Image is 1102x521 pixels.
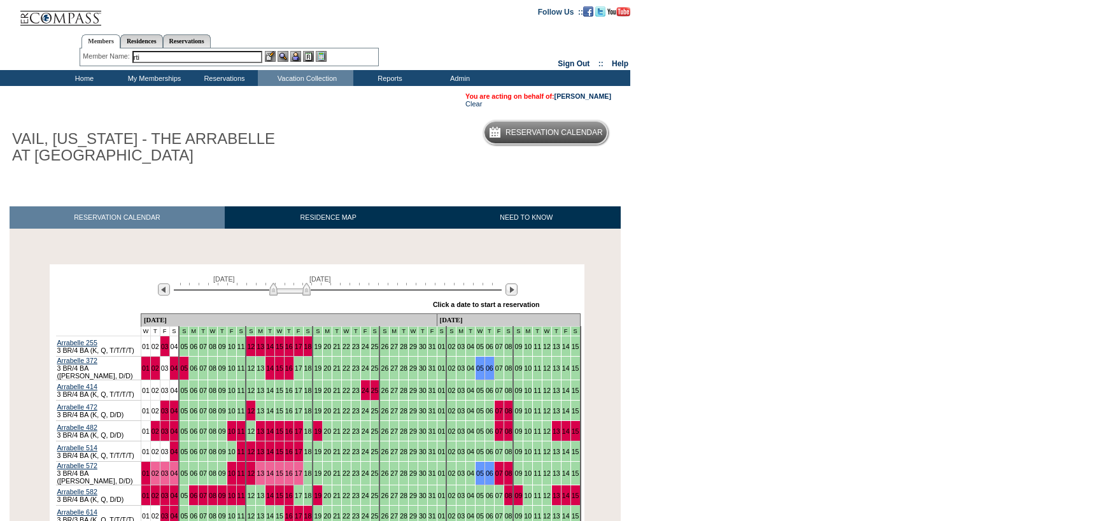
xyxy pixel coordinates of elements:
[438,427,446,435] a: 01
[524,387,532,394] a: 10
[476,343,484,350] a: 05
[304,343,312,350] a: 18
[595,6,605,17] img: Follow us on Twitter
[266,427,274,435] a: 14
[562,387,570,394] a: 14
[190,387,197,394] a: 06
[533,427,541,435] a: 11
[572,343,579,350] a: 15
[543,343,551,350] a: 12
[285,364,293,372] a: 16
[505,364,512,372] a: 08
[323,364,331,372] a: 20
[304,387,312,394] a: 18
[486,407,493,415] a: 06
[448,427,455,435] a: 02
[607,7,630,15] a: Subscribe to our YouTube Channel
[295,343,302,350] a: 17
[278,51,288,62] img: View
[304,407,312,415] a: 18
[438,364,446,372] a: 01
[371,427,379,435] a: 25
[467,427,474,435] a: 04
[572,387,579,394] a: 15
[228,448,236,455] a: 10
[180,407,188,415] a: 05
[562,427,570,435] a: 14
[428,387,436,394] a: 31
[295,448,302,455] a: 17
[476,387,484,394] a: 05
[142,427,150,435] a: 01
[362,427,369,435] a: 24
[295,407,302,415] a: 17
[276,343,283,350] a: 15
[152,448,159,455] a: 02
[371,387,379,394] a: 25
[352,448,360,455] a: 23
[180,364,188,372] a: 05
[10,206,225,229] a: RESERVATION CALENDAR
[558,59,590,68] a: Sign Out
[314,407,321,415] a: 19
[118,70,188,86] td: My Memberships
[553,364,560,372] a: 13
[381,364,388,372] a: 26
[524,427,532,435] a: 10
[247,448,255,455] a: 12
[120,34,163,48] a: Residences
[323,407,331,415] a: 20
[553,407,560,415] a: 13
[409,343,417,350] a: 29
[448,364,455,372] a: 02
[237,407,245,415] a: 11
[152,364,159,372] a: 02
[572,407,579,415] a: 15
[343,427,350,435] a: 22
[199,364,207,372] a: 07
[448,387,455,394] a: 02
[572,364,579,372] a: 15
[514,364,522,372] a: 09
[228,343,236,350] a: 10
[247,427,255,435] a: 12
[486,427,493,435] a: 06
[48,70,118,86] td: Home
[199,343,207,350] a: 07
[495,427,503,435] a: 07
[209,448,216,455] a: 08
[400,407,407,415] a: 28
[228,387,236,394] a: 10
[553,343,560,350] a: 13
[352,407,360,415] a: 23
[257,387,264,394] a: 13
[163,34,211,48] a: Reservations
[381,427,388,435] a: 26
[285,387,293,394] a: 16
[209,364,216,372] a: 08
[265,51,276,62] img: b_edit.gif
[448,448,455,455] a: 02
[314,387,321,394] a: 19
[343,448,350,455] a: 22
[285,343,293,350] a: 16
[190,407,197,415] a: 06
[371,448,379,455] a: 25
[343,387,350,394] a: 22
[514,427,522,435] a: 09
[247,364,255,372] a: 12
[495,364,503,372] a: 07
[524,343,532,350] a: 10
[237,343,245,350] a: 11
[57,383,97,390] a: Arrabelle 414
[438,407,446,415] a: 01
[81,34,120,48] a: Members
[419,343,427,350] a: 30
[371,343,379,350] a: 25
[486,343,493,350] a: 06
[524,407,532,415] a: 10
[428,407,436,415] a: 31
[343,407,350,415] a: 22
[161,387,169,394] a: 03
[218,407,226,415] a: 09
